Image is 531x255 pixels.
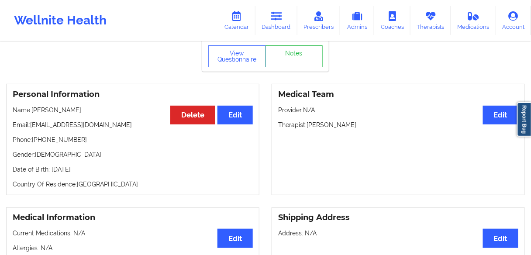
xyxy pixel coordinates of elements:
[278,121,518,129] p: Therapist: [PERSON_NAME]
[170,106,215,124] button: Delete
[13,135,253,144] p: Phone: [PHONE_NUMBER]
[410,6,451,35] a: Therapists
[278,229,518,238] p: Address: N/A
[13,229,253,238] p: Current Medications: N/A
[217,106,253,124] button: Edit
[218,6,255,35] a: Calendar
[483,106,518,124] button: Edit
[297,6,341,35] a: Prescribers
[278,90,518,100] h3: Medical Team
[451,6,496,35] a: Medications
[13,121,253,129] p: Email: [EMAIL_ADDRESS][DOMAIN_NAME]
[13,90,253,100] h3: Personal Information
[265,45,323,67] a: Notes
[13,180,253,189] p: Country Of Residence: [GEOGRAPHIC_DATA]
[13,244,253,252] p: Allergies: N/A
[217,229,253,248] button: Edit
[278,106,518,114] p: Provider: N/A
[255,6,297,35] a: Dashboard
[374,6,410,35] a: Coaches
[340,6,374,35] a: Admins
[208,45,266,67] button: View Questionnaire
[278,213,518,223] h3: Shipping Address
[483,229,518,248] button: Edit
[517,102,531,137] a: Report Bug
[13,106,253,114] p: Name: [PERSON_NAME]
[13,213,253,223] h3: Medical Information
[13,165,253,174] p: Date of Birth: [DATE]
[496,6,531,35] a: Account
[13,150,253,159] p: Gender: [DEMOGRAPHIC_DATA]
